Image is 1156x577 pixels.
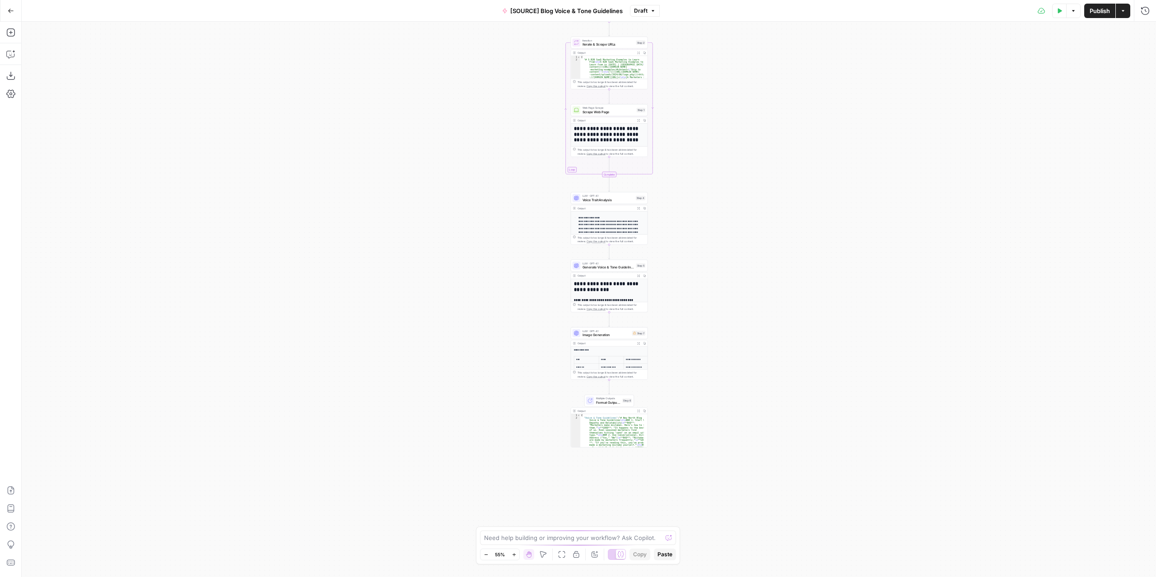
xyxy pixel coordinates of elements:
[587,240,606,243] span: Copy the output
[587,375,606,378] span: Copy the output
[608,245,610,259] g: Edge from step_4 to step_5
[629,549,650,560] button: Copy
[583,42,634,47] span: Iterate & Scrape URLs
[578,51,634,55] div: Output
[654,549,676,560] button: Paste
[587,152,606,155] span: Copy the output
[571,172,648,177] div: Complete
[583,332,630,337] span: Image Generation
[578,409,634,413] div: Output
[571,395,648,448] div: Multiple OutputsFormat Output JSONStep 6Output{ "Voice & Tone Guidelines":"# New North Blog Voice...
[622,398,632,403] div: Step 6
[632,331,646,336] div: Step 7
[578,118,634,122] div: Output
[583,38,634,42] span: Iteration
[578,371,646,379] div: This output is too large & has been abbreviated for review. to view the full content.
[583,194,634,198] span: LLM · GPT-4.1
[571,37,648,89] div: LoopIterationIterate & Scrape URLsStep 2Output[ "# 5 B2B SaaS Marketing Examples to Learn From\n\...
[578,148,646,156] div: This output is too large & has been abbreviated for review. to view the full content.
[583,197,634,202] span: Voice Trait Analysis
[636,263,645,268] div: Step 5
[578,414,580,417] span: Toggle code folding, rows 1 through 3
[1090,6,1110,15] span: Publish
[578,235,646,244] div: This output is too large & has been abbreviated for review. to view the full content.
[578,342,634,346] div: Output
[571,56,580,59] div: 1
[578,80,646,88] div: This output is too large & has been abbreviated for review. to view the full content.
[657,550,672,559] span: Paste
[587,84,606,88] span: Copy the output
[583,265,634,270] span: Generate Voice & Tone Guidelines
[583,329,630,333] span: LLM · GPT-4.1
[608,89,610,103] g: Edge from step_2 to step_1
[636,196,645,200] div: Step 4
[608,380,610,394] g: Edge from step_7 to step_6
[587,308,606,311] span: Copy the output
[578,303,646,311] div: This output is too large & has been abbreviated for review. to view the full content.
[495,551,505,558] span: 55%
[608,312,610,327] g: Edge from step_5 to step_7
[1084,4,1115,18] button: Publish
[578,274,634,278] div: Output
[571,414,580,417] div: 1
[636,40,645,45] div: Step 2
[583,106,635,110] span: Web Page Scrape
[634,7,648,15] span: Draft
[608,22,610,36] g: Edge from step_3 to step_2
[510,6,623,15] span: [SOURCE] Blog Voice & Tone Guidelines
[583,109,635,114] span: Scrape Web Page
[578,206,634,210] div: Output
[583,261,634,265] span: LLM · GPT-4.1
[637,108,646,112] div: Step 1
[630,5,660,17] button: Draft
[497,4,628,18] button: [SOURCE] Blog Voice & Tone Guidelines
[633,550,647,559] span: Copy
[608,177,610,191] g: Edge from step_2-iteration-end to step_4
[596,397,620,401] span: Multiple Outputs
[602,172,616,177] div: Complete
[596,400,620,405] span: Format Output JSON
[578,56,580,59] span: Toggle code folding, rows 1 through 3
